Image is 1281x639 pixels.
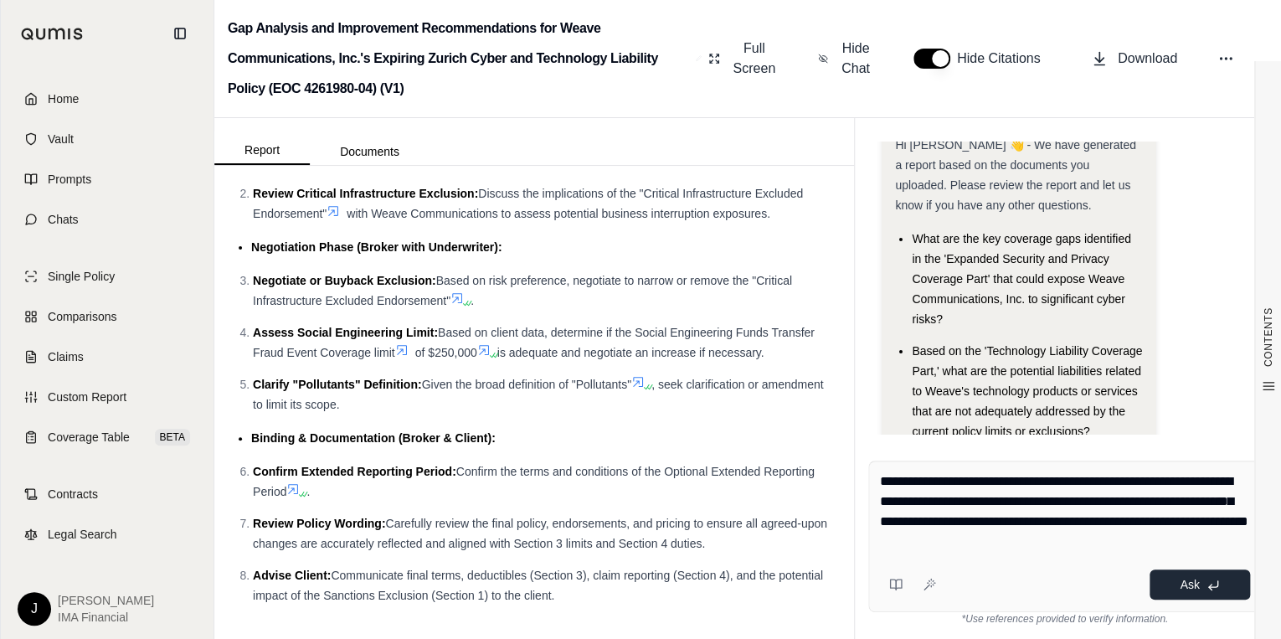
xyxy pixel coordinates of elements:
span: of $250,000 [415,346,477,359]
span: Communicate final terms, deductibles (Section 3), claim reporting (Section 4), and the potential ... [253,569,823,602]
span: Hide Citations [957,49,1051,69]
span: What are the key coverage gaps identified in the 'Expanded Security and Privacy Coverage Part' th... [912,232,1131,326]
span: Review Policy Wording: [253,517,385,530]
span: Confirm the terms and conditions of the Optional Extended Reporting Period [253,465,815,498]
button: Download [1084,42,1184,75]
span: Ask [1180,578,1199,591]
span: with Weave Communications to assess potential business interruption exposures. [347,207,770,220]
span: is adequate and negotiate an increase if necessary. [497,346,764,359]
span: Clarify "Pollutants" Definition: [253,378,422,391]
span: Hide Chat [838,39,873,79]
button: Hide Chat [811,32,880,85]
span: Given the broad definition of "Pollutants" [422,378,631,391]
span: Full Screen [730,39,778,79]
span: Based on risk preference, negotiate to narrow or remove the "Critical Infrastructure Excluded End... [253,274,792,307]
span: Based on the 'Technology Liability Coverage Part,' what are the potential liabilities related to ... [912,344,1142,438]
span: Discuss the implications of the "Critical Infrastructure Excluded Endorsement" [253,187,803,220]
a: Prompts [11,161,203,198]
span: Home [48,90,79,107]
a: Vault [11,121,203,157]
span: , seek clarification or amendment to limit its scope. [253,378,823,411]
span: Contracts [48,486,98,502]
span: Claims [48,348,84,365]
span: Binding & Documentation (Broker & Client): [251,431,496,445]
span: Review Critical Infrastructure Exclusion: [253,187,478,200]
a: Chats [11,201,203,238]
button: Full Screen [702,32,785,85]
button: Report [214,137,310,165]
span: Download [1118,49,1177,69]
a: Single Policy [11,258,203,295]
div: J [18,592,51,626]
span: Negotiation Phase (Broker with Underwriter): [251,240,502,254]
span: Assess Social Engineering Limit: [253,326,438,339]
a: Home [11,80,203,117]
a: Claims [11,338,203,375]
span: Legal Search [48,526,117,543]
span: [PERSON_NAME] [58,592,154,609]
span: . [471,294,474,307]
h2: Gap Analysis and Improvement Recommendations for Weave Communications, Inc.'s Expiring Zurich Cyb... [228,13,689,104]
div: *Use references provided to verify information. [868,612,1261,626]
a: Comparisons [11,298,203,335]
a: Legal Search [11,516,203,553]
span: CONTENTS [1262,307,1275,367]
span: Carefully review the final policy, endorsements, and pricing to ensure all agreed-upon changes ar... [253,517,827,550]
button: Documents [310,138,430,165]
a: Custom Report [11,379,203,415]
span: Confirm Extended Reporting Period: [253,465,456,478]
span: Prompts [48,171,91,188]
span: Coverage Table [48,429,130,446]
span: Advise Client: [253,569,331,582]
span: Chats [48,211,79,228]
img: Qumis Logo [21,28,84,40]
span: BETA [155,429,190,446]
button: Ask [1150,569,1250,600]
span: IMA Financial [58,609,154,626]
span: Determine client's risk preference (High Aversion, Balanced, or Cost-Sensitive) as outlined in Se... [253,135,803,168]
span: Based on client data, determine if the Social Engineering Funds Transfer Fraud Event Coverage limit [253,326,815,359]
span: . [306,485,310,498]
span: Negotiate or Buyback Exclusion: [253,274,436,287]
a: Contracts [11,476,203,513]
span: Single Policy [48,268,115,285]
span: Custom Report [48,389,126,405]
span: Vault [48,131,74,147]
button: Collapse sidebar [167,20,193,47]
a: Coverage TableBETA [11,419,203,456]
span: Comparisons [48,308,116,325]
